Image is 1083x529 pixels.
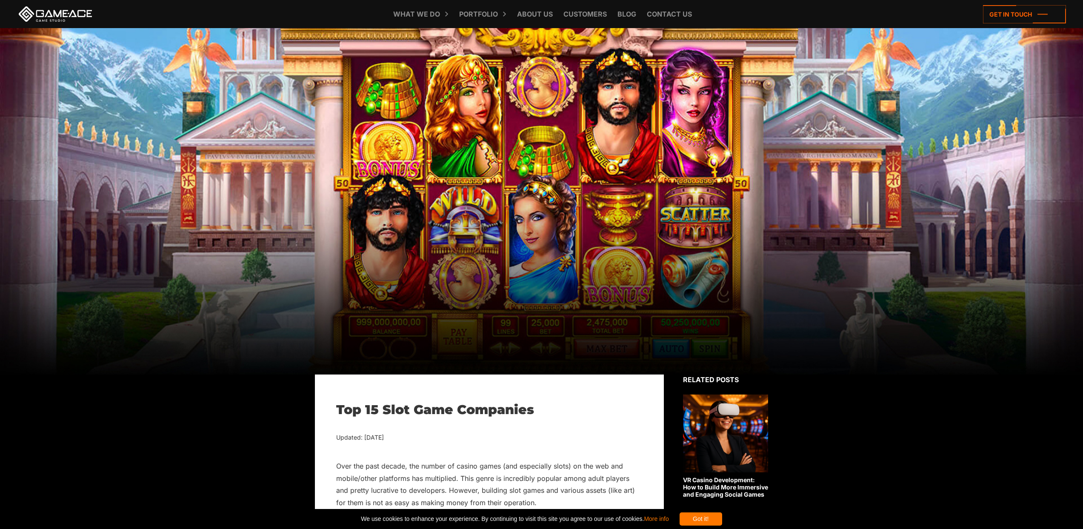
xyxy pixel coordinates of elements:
div: Updated: [DATE] [336,432,643,443]
h1: Top 15 Slot Game Companies [336,402,643,417]
a: Get in touch [983,5,1066,23]
div: Related posts [683,375,768,385]
a: VR Casino Development: How to Build More Immersive and Engaging Social Games [683,395,768,498]
a: More info [644,515,669,522]
span: We use cookies to enhance your experience. By continuing to visit this site you agree to our use ... [361,512,669,526]
img: Related [683,395,768,472]
p: Over the past decade, the number of casino games (and especially slots) on the web and mobile/oth... [336,460,643,509]
div: Got it! [680,512,722,526]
